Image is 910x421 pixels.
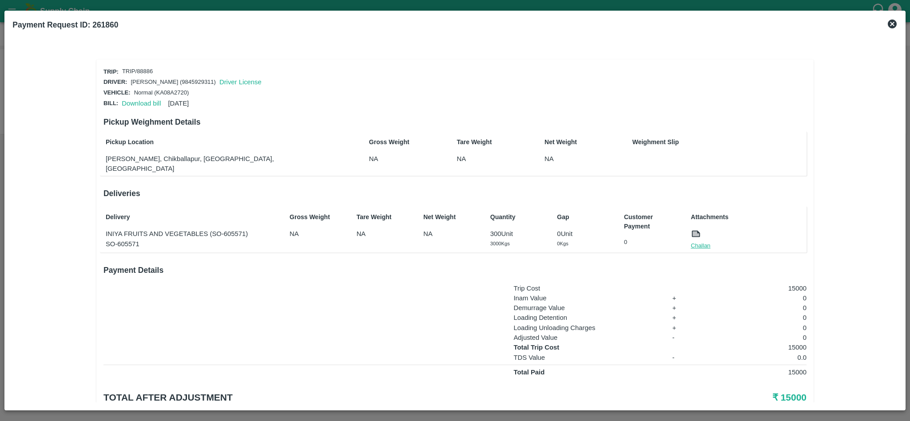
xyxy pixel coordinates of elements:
[672,333,697,342] p: -
[513,303,660,313] p: Demurrage Value
[709,283,807,293] p: 15000
[544,154,600,164] p: NA
[557,241,568,246] span: 0 Kgs
[557,212,612,222] p: Gap
[103,187,807,200] h6: Deliveries
[106,138,336,147] p: Pickup Location
[513,283,660,293] p: Trip Cost
[709,333,807,342] p: 0
[709,313,807,323] p: 0
[709,342,807,352] p: 15000
[168,100,189,107] span: [DATE]
[672,353,697,362] p: -
[691,241,711,250] a: Challan
[672,293,697,303] p: +
[357,229,412,239] p: NA
[709,323,807,333] p: 0
[423,229,478,239] p: NA
[513,313,660,323] p: Loading Detention
[691,212,805,222] p: Attachments
[557,229,612,239] p: 0 Unit
[624,212,679,231] p: Customer Payment
[672,323,697,333] p: +
[122,100,161,107] a: Download bill
[12,20,118,29] b: Payment Request ID: 261860
[106,229,278,239] p: INIYA FRUITS AND VEGETABLES (SO-605571)
[106,212,278,222] p: Delivery
[457,138,512,147] p: Tare Weight
[103,116,807,128] h6: Pickup Weighment Details
[572,391,807,404] h5: ₹ 15000
[103,79,127,85] span: Driver:
[513,333,660,342] p: Adjusted Value
[457,154,512,164] p: NA
[709,353,807,362] p: 0.0
[513,353,660,362] p: TDS Value
[490,229,545,239] p: 300 Unit
[513,323,660,333] p: Loading Unloading Charges
[219,79,262,86] a: Driver License
[106,239,278,249] p: SO-605571
[103,391,572,404] h5: Total after adjustment
[103,68,119,75] span: Trip:
[513,293,660,303] p: Inam Value
[624,238,679,247] p: 0
[369,138,424,147] p: Gross Weight
[513,369,544,376] strong: Total Paid
[122,67,153,76] p: TRIP/88886
[131,78,216,87] p: [PERSON_NAME] (9845929311)
[290,229,345,239] p: NA
[134,89,189,97] p: Normal (KA08A2720)
[103,100,118,106] span: Bill:
[544,138,600,147] p: Net Weight
[357,212,412,222] p: Tare Weight
[709,303,807,313] p: 0
[290,212,345,222] p: Gross Weight
[632,138,804,147] p: Weighment Slip
[369,154,424,164] p: NA
[672,303,697,313] p: +
[423,212,478,222] p: Net Weight
[709,293,807,303] p: 0
[490,212,545,222] p: Quantity
[103,264,807,276] h6: Payment Details
[709,367,807,377] p: 15000
[490,241,510,246] span: 3000 Kgs
[513,344,559,351] strong: Total Trip Cost
[106,154,336,174] p: [PERSON_NAME], Chikballapur, [GEOGRAPHIC_DATA], [GEOGRAPHIC_DATA]
[672,313,697,323] p: +
[103,89,131,96] span: Vehicle:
